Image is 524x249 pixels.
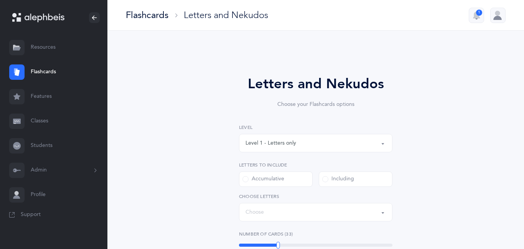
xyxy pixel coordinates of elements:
div: Level 1 - Letters only [246,139,296,147]
div: Letters and Nekudos [184,9,268,21]
button: 1 [469,8,484,23]
label: Number of Cards (33) [239,231,392,237]
span: Support [21,211,41,219]
div: 1 [476,10,482,16]
div: Accumulative [242,175,284,183]
label: Choose letters [239,193,392,200]
button: Level 1 - Letters only [239,134,392,152]
label: Level [239,124,392,131]
label: Letters to include [239,162,392,168]
button: Choose [239,203,392,221]
div: Choose your Flashcards options [218,101,414,109]
div: Flashcards [126,9,168,21]
div: Letters and Nekudos [218,74,414,94]
div: Choose [246,208,264,216]
div: Including [322,175,354,183]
